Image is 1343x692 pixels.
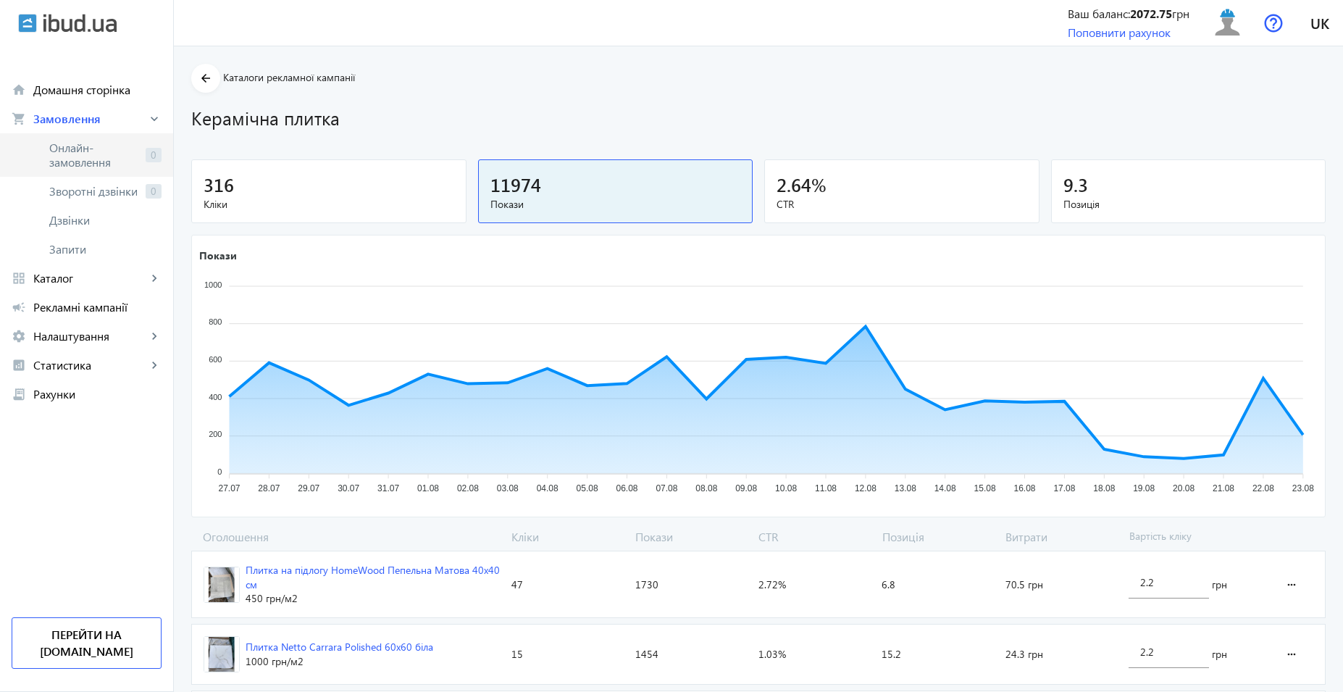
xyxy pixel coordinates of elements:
tspan: 600 [209,355,222,364]
span: Рахунки [33,387,162,401]
tspan: 17.08 [1053,484,1075,494]
tspan: 0 [217,467,222,476]
mat-icon: arrow_back [197,70,215,88]
tspan: 31.07 [377,484,399,494]
span: 2.64 [777,172,811,196]
span: Вартість кліку [1124,529,1270,545]
span: 1.03% [758,647,786,662]
span: 47 [511,578,523,592]
mat-icon: keyboard_arrow_right [147,358,162,372]
span: 1730 [635,578,658,592]
mat-icon: more_horiz [1283,567,1300,602]
h1: Керамічна плитка [191,105,1326,130]
tspan: 400 [209,393,222,401]
tspan: 10.08 [775,484,797,494]
span: Покази [629,529,753,545]
span: Позиція [1063,197,1314,212]
tspan: 09.08 [735,484,757,494]
div: 450 грн /м2 [246,591,500,606]
tspan: 16.08 [1013,484,1035,494]
span: Замовлення [33,112,147,126]
span: Кліки [204,197,454,212]
img: ibud_text.svg [43,14,117,33]
mat-icon: keyboard_arrow_right [147,271,162,285]
span: 316 [204,172,234,196]
span: CTR [777,197,1027,212]
span: 0 [146,148,162,162]
tspan: 28.07 [258,484,280,494]
span: Витрати [1000,529,1124,545]
tspan: 29.07 [298,484,319,494]
a: Перейти на [DOMAIN_NAME] [12,617,162,669]
tspan: 04.08 [537,484,558,494]
tspan: 1000 [204,280,222,289]
mat-icon: keyboard_arrow_right [147,329,162,343]
span: Онлайн-замовлення [49,141,140,170]
div: Плитка на підлогу HomeWood Пепельна Матова 40х40 см [246,563,500,591]
mat-icon: analytics [12,358,26,372]
tspan: 23.08 [1292,484,1314,494]
div: 1000 грн /м2 [246,654,433,669]
tspan: 22.08 [1252,484,1274,494]
span: Каталог [33,271,147,285]
span: 15.2 [882,647,901,662]
tspan: 11.08 [815,484,837,494]
tspan: 30.07 [338,484,359,494]
span: Домашня сторінка [33,83,162,97]
span: 0 [146,184,162,199]
img: ibud.svg [18,14,37,33]
span: 24.3 грн [1005,647,1043,662]
span: 2.72% [758,578,786,592]
tspan: 03.08 [497,484,519,494]
img: 269226670598e10fbd4392227874483-a75aea5977.jpg [204,567,239,602]
span: Статистика [33,358,147,372]
span: Запити [49,242,162,257]
tspan: 20.08 [1173,484,1195,494]
tspan: 02.08 [457,484,479,494]
tspan: 18.08 [1093,484,1115,494]
span: Каталоги рекламної кампанії [223,70,355,84]
span: Оголошення [191,529,506,545]
img: user.svg [1211,7,1244,39]
tspan: 27.07 [218,484,240,494]
mat-icon: grid_view [12,271,26,285]
img: help.svg [1264,14,1283,33]
span: uk [1310,14,1329,32]
tspan: 08.08 [695,484,717,494]
tspan: 06.08 [616,484,637,494]
div: Плитка Netto Carrara Polished 60x60 біла [246,640,433,654]
tspan: 14.08 [934,484,956,494]
tspan: 05.08 [577,484,598,494]
span: Зворотні дзвінки [49,184,140,199]
mat-icon: shopping_cart [12,112,26,126]
span: Дзвінки [49,213,162,228]
mat-icon: campaign [12,300,26,314]
img: 31675664f173e824f15009703616647-5d261df847.jpg [204,637,239,672]
span: % [811,172,827,196]
b: 2072.75 [1130,6,1172,21]
span: Позиція [876,529,1000,545]
span: Налаштування [33,329,147,343]
mat-icon: receipt_long [12,387,26,401]
span: 1454 [635,647,658,662]
tspan: 21.08 [1213,484,1234,494]
span: 6.8 [882,578,895,592]
a: Поповнити рахунок [1068,25,1171,40]
span: CTR [753,529,876,545]
span: 70.5 грн [1005,578,1043,592]
span: Покази [490,197,741,212]
span: 9.3 [1063,172,1088,196]
tspan: 12.08 [855,484,876,494]
mat-icon: more_horiz [1283,637,1300,672]
tspan: 07.08 [656,484,677,494]
span: 11974 [490,172,541,196]
text: Покази [199,249,237,262]
span: Рекламні кампанії [33,300,162,314]
mat-icon: keyboard_arrow_right [147,112,162,126]
tspan: 19.08 [1133,484,1155,494]
mat-icon: home [12,83,26,97]
tspan: 15.08 [974,484,996,494]
span: грн [1212,578,1227,592]
tspan: 800 [209,318,222,327]
span: Кліки [506,529,629,545]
